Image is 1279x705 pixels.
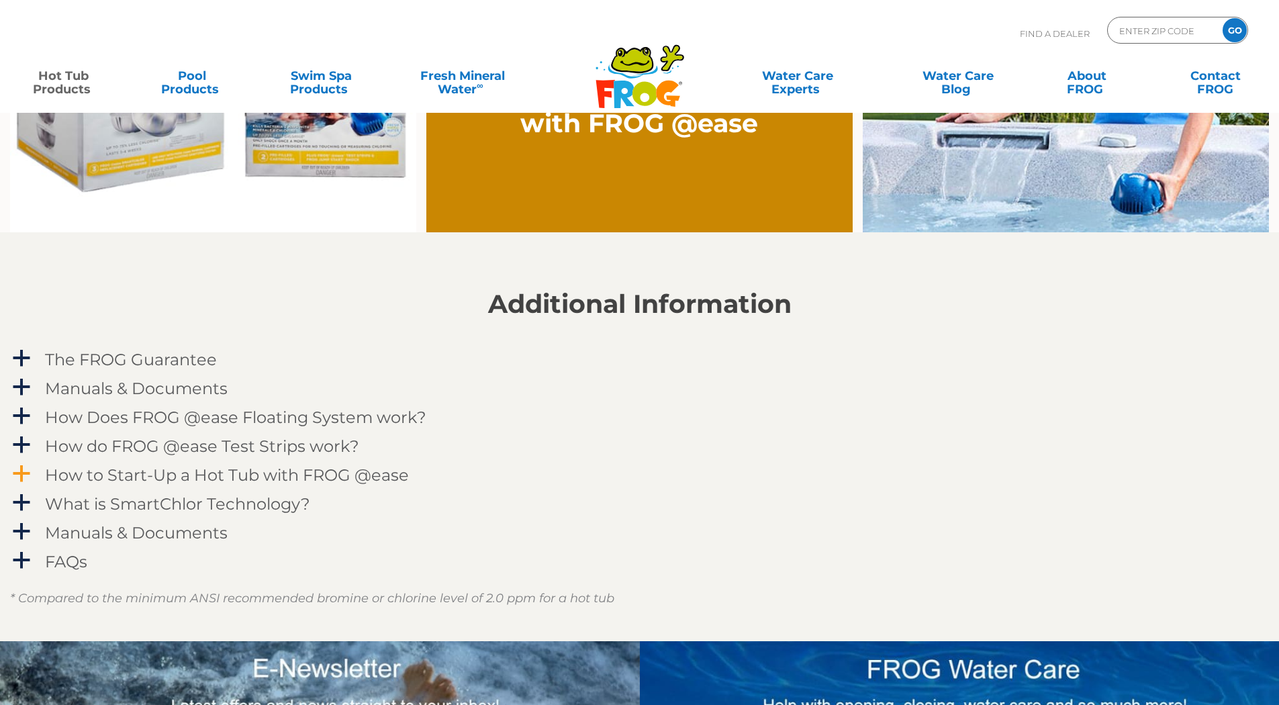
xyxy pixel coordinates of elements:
[45,495,310,513] h4: What is SmartChlor Technology?
[10,520,1269,545] a: a Manuals & Documents
[45,437,359,455] h4: How do FROG @ease Test Strips work?
[10,376,1269,401] a: a Manuals & Documents
[45,553,87,571] h4: FAQs
[588,27,692,109] img: Frog Products Logo
[1037,62,1137,89] a: AboutFROG
[10,491,1269,516] a: a What is SmartChlor Technology?
[10,347,1269,372] a: a The FROG Guarantee
[11,551,32,571] span: a
[1223,18,1247,42] input: GO
[13,62,113,89] a: Hot TubProducts
[908,62,1008,89] a: Water CareBlog
[716,62,879,89] a: Water CareExperts
[45,408,426,426] h4: How Does FROG @ease Floating System work?
[1020,17,1090,50] p: Find A Dealer
[399,62,525,89] a: Fresh MineralWater∞
[11,377,32,397] span: a
[45,524,228,542] h4: Manuals & Documents
[11,493,32,513] span: a
[11,406,32,426] span: a
[1166,62,1266,89] a: ContactFROG
[10,549,1269,574] a: a FAQs
[271,62,371,89] a: Swim SpaProducts
[11,435,32,455] span: a
[10,405,1269,430] a: a How Does FROG @ease Floating System work?
[45,350,217,369] h4: The FROG Guarantee
[477,80,483,91] sup: ∞
[142,62,242,89] a: PoolProducts
[45,379,228,397] h4: Manuals & Documents
[45,466,409,484] h4: How to Start-Up a Hot Tub with FROG @ease
[10,434,1269,459] a: a How do FROG @ease Test Strips work?
[11,464,32,484] span: a
[10,289,1269,319] h2: Additional Information
[10,591,614,606] em: * Compared to the minimum ANSI recommended bromine or chlorine level of 2.0 ppm for a hot tub
[11,522,32,542] span: a
[10,463,1269,487] a: a How to Start-Up a Hot Tub with FROG @ease
[11,348,32,369] span: a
